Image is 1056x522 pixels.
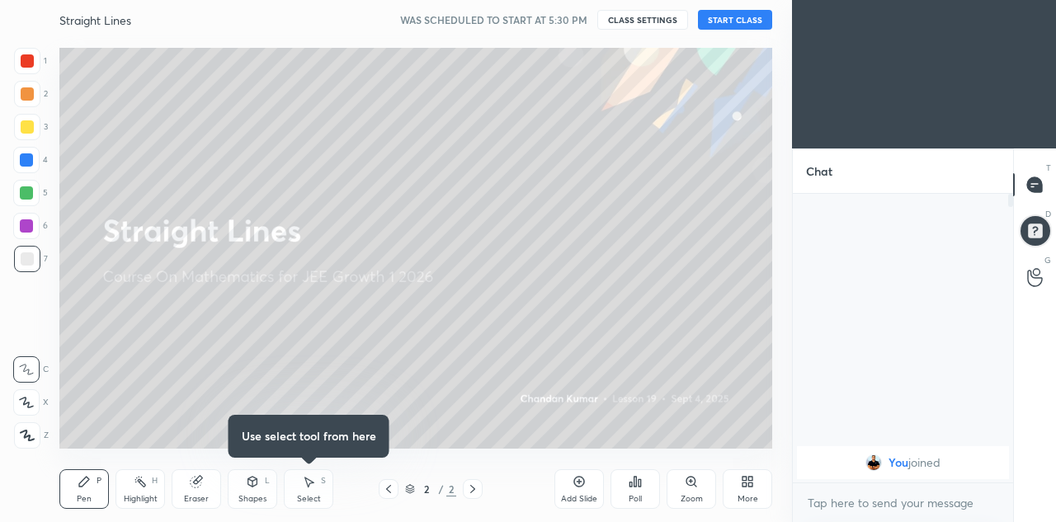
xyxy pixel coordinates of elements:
[14,246,48,272] div: 7
[889,456,908,469] span: You
[597,10,688,30] button: CLASS SETTINGS
[1046,162,1051,174] p: T
[14,114,48,140] div: 3
[14,81,48,107] div: 2
[793,149,846,193] p: Chat
[13,356,49,383] div: C
[438,484,443,494] div: /
[13,389,49,416] div: X
[793,443,1013,482] div: grid
[124,495,158,503] div: Highlight
[184,495,209,503] div: Eraser
[242,428,376,444] h4: Use select tool from here
[97,477,101,485] div: P
[13,147,48,173] div: 4
[13,180,48,206] div: 5
[446,482,456,496] div: 2
[1044,254,1051,266] p: G
[13,213,48,239] div: 6
[265,477,270,485] div: L
[418,484,435,494] div: 2
[400,12,587,27] h5: WAS SCHEDULED TO START AT 5:30 PM
[77,495,92,503] div: Pen
[908,456,940,469] span: joined
[1045,208,1051,220] p: D
[14,48,47,74] div: 1
[698,10,772,30] button: START CLASS
[238,495,266,503] div: Shapes
[865,454,882,471] img: 1e38c583a5a84d2d90cd8c4fa013e499.jpg
[321,477,326,485] div: S
[681,495,703,503] div: Zoom
[14,422,49,449] div: Z
[561,495,597,503] div: Add Slide
[152,477,158,485] div: H
[629,495,642,503] div: Poll
[59,12,131,28] h4: Straight Lines
[738,495,758,503] div: More
[297,495,321,503] div: Select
